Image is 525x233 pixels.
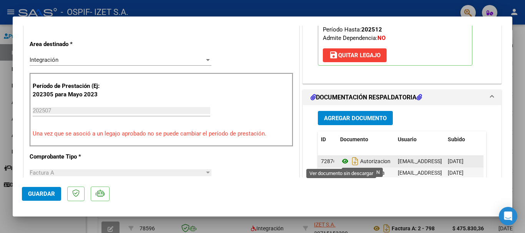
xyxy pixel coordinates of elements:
span: ID [321,136,326,142]
datatable-header-cell: Acción [483,131,522,148]
p: Período de Prestación (Ej: 202305 para Mayo 2023 [33,82,110,99]
strong: 202512 [361,26,382,33]
span: Guardar [28,190,55,197]
i: Descargar documento [350,155,360,167]
span: Autorizacion [340,158,390,164]
span: Integración [30,56,58,63]
datatable-header-cell: Subido [445,131,483,148]
mat-expansion-panel-header: DOCUMENTACIÓN RESPALDATORIA [303,90,501,105]
span: Subido [448,136,465,142]
mat-icon: save [329,50,338,59]
datatable-header-cell: Documento [337,131,395,148]
button: Guardar [22,187,61,201]
span: Quitar Legajo [329,52,380,59]
p: Area destinado * [30,40,109,49]
span: Documento [340,136,368,142]
span: [DATE] [448,170,464,176]
span: Agregar Documento [324,115,387,122]
h1: DOCUMENTACIÓN RESPALDATORIA [311,93,422,102]
span: Factura A [30,169,54,176]
datatable-header-cell: ID [318,131,337,148]
div: Open Intercom Messenger [499,207,517,225]
datatable-header-cell: Usuario [395,131,445,148]
p: Una vez que se asoció a un legajo aprobado no se puede cambiar el período de prestación. [33,129,290,138]
strong: NO [377,35,385,41]
button: Quitar Legajo [323,48,387,62]
span: CUIL: Nombre y Apellido: Período Desde: Período Hasta: Admite Dependencia: [323,1,416,41]
span: 72876 [321,158,336,164]
span: Usuario [398,136,417,142]
span: Asistencia [340,170,385,176]
i: Descargar documento [350,167,360,179]
p: Comprobante Tipo * [30,152,109,161]
button: Agregar Documento [318,111,393,125]
span: [DATE] [448,158,464,164]
span: 72877 [321,170,336,176]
